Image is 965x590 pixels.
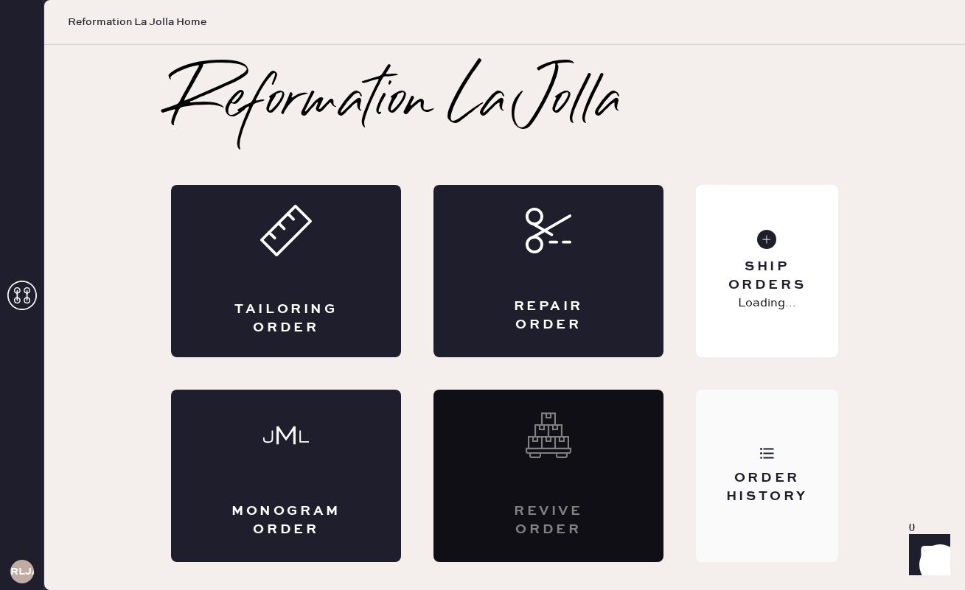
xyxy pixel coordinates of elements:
[230,301,342,337] div: Tailoring Order
[492,502,605,539] div: Revive order
[895,524,958,587] iframe: Front Chat
[68,15,206,29] span: Reformation La Jolla Home
[708,469,826,506] div: Order History
[230,502,342,539] div: Monogram Order
[708,258,826,295] div: Ship Orders
[10,566,34,577] h3: RLJA
[433,390,663,562] div: Interested? Contact us at care@hemster.co
[492,298,605,334] div: Repair Order
[738,295,796,312] p: Loading...
[171,73,622,132] h2: Reformation La Jolla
